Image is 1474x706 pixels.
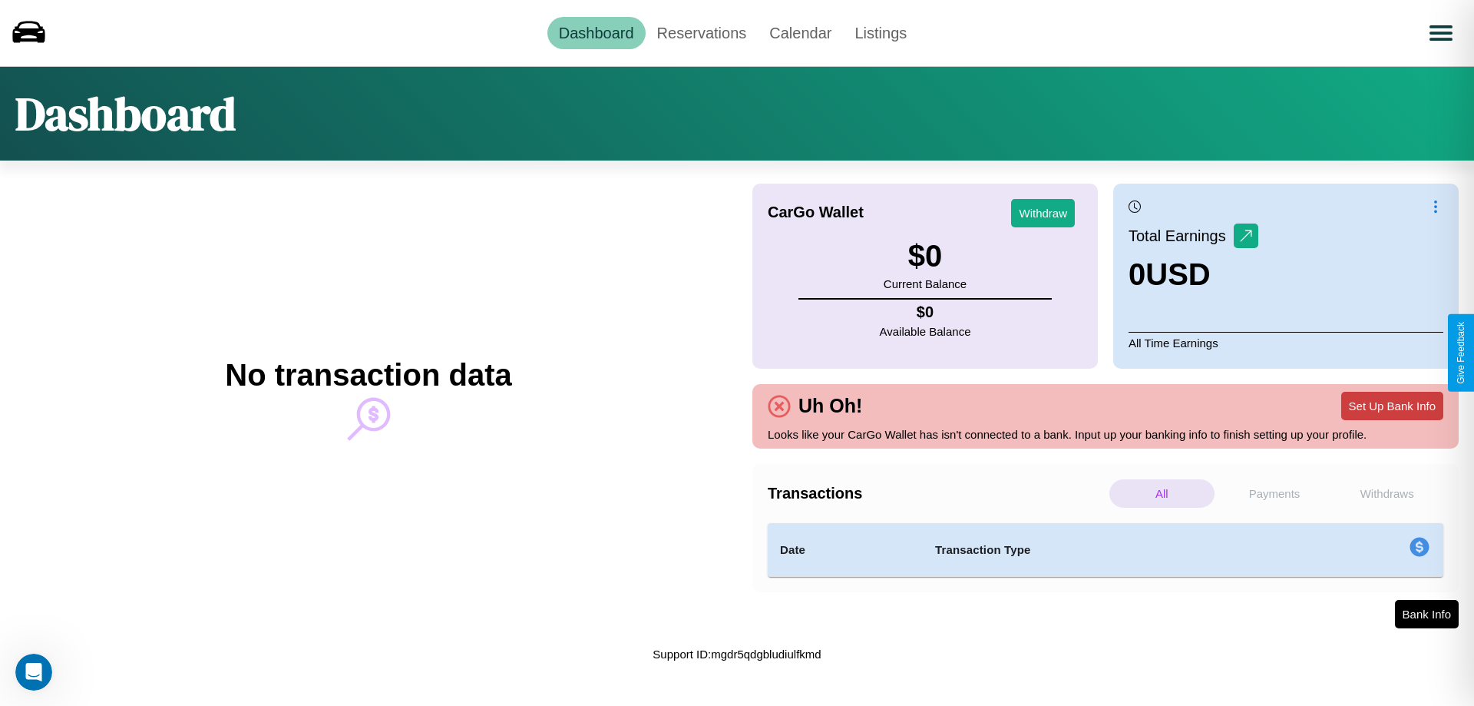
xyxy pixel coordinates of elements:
[884,239,967,273] h3: $ 0
[1011,199,1075,227] button: Withdraw
[758,17,843,49] a: Calendar
[843,17,918,49] a: Listings
[225,358,511,393] h2: No transaction data
[1109,479,1215,508] p: All
[880,303,971,321] h4: $ 0
[646,17,758,49] a: Reservations
[768,424,1443,445] p: Looks like your CarGo Wallet has isn't connected to a bank. Input up your banking info to finish ...
[653,644,821,665] p: Support ID: mgdr5qdgbludiulfkmd
[780,541,911,559] h4: Date
[1129,332,1443,353] p: All Time Earnings
[1456,322,1466,384] div: Give Feedback
[768,523,1443,577] table: simple table
[884,273,967,294] p: Current Balance
[791,395,870,417] h4: Uh Oh!
[935,541,1284,559] h4: Transaction Type
[880,321,971,342] p: Available Balance
[768,485,1105,502] h4: Transactions
[15,82,236,145] h1: Dashboard
[15,654,52,691] iframe: Intercom live chat
[1419,12,1462,55] button: Open menu
[1395,600,1459,628] button: Bank Info
[1222,479,1327,508] p: Payments
[1334,479,1439,508] p: Withdraws
[1129,222,1234,250] p: Total Earnings
[1341,392,1443,420] button: Set Up Bank Info
[768,204,864,221] h4: CarGo Wallet
[547,17,646,49] a: Dashboard
[1129,257,1258,292] h3: 0 USD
